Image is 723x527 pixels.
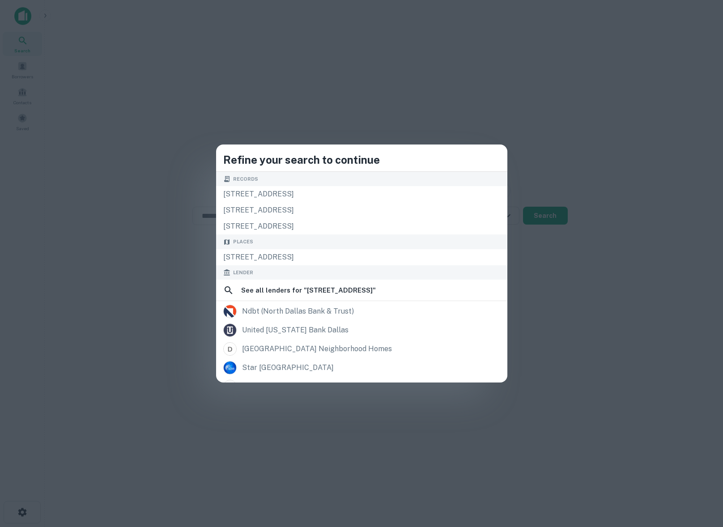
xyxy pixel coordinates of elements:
div: ndbt (north dallas bank & trust) [242,305,354,318]
img: dallasneighborhoodhomes.org.png [224,343,236,355]
a: star [GEOGRAPHIC_DATA] [216,358,507,377]
img: bbvacompass.com.png [224,380,236,393]
div: [STREET_ADDRESS] [216,249,507,265]
span: Places [233,238,253,246]
img: picture [224,305,236,318]
div: [STREET_ADDRESS] [216,218,507,234]
h6: See all lenders for " [STREET_ADDRESS] " [241,285,376,296]
div: united [US_STATE] bank dallas [242,323,349,337]
span: Records [233,175,258,183]
a: united [US_STATE] bank dallas [216,321,507,340]
img: star.coop.png [224,361,236,374]
div: [GEOGRAPHIC_DATA] neighborhood homes [242,342,392,356]
span: Lender [233,269,253,276]
a: [GEOGRAPHIC_DATA] neighborhood homes [216,340,507,358]
h4: Refine your search to continue [223,152,500,168]
img: picture [224,324,236,336]
div: compass bank-[GEOGRAPHIC_DATA] [242,380,369,393]
a: ndbt (north dallas bank & trust) [216,302,507,321]
div: star [GEOGRAPHIC_DATA] [242,361,334,374]
div: [STREET_ADDRESS] [216,186,507,202]
a: compass bank-[GEOGRAPHIC_DATA] [216,377,507,396]
iframe: Chat Widget [678,455,723,498]
div: [STREET_ADDRESS] [216,202,507,218]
